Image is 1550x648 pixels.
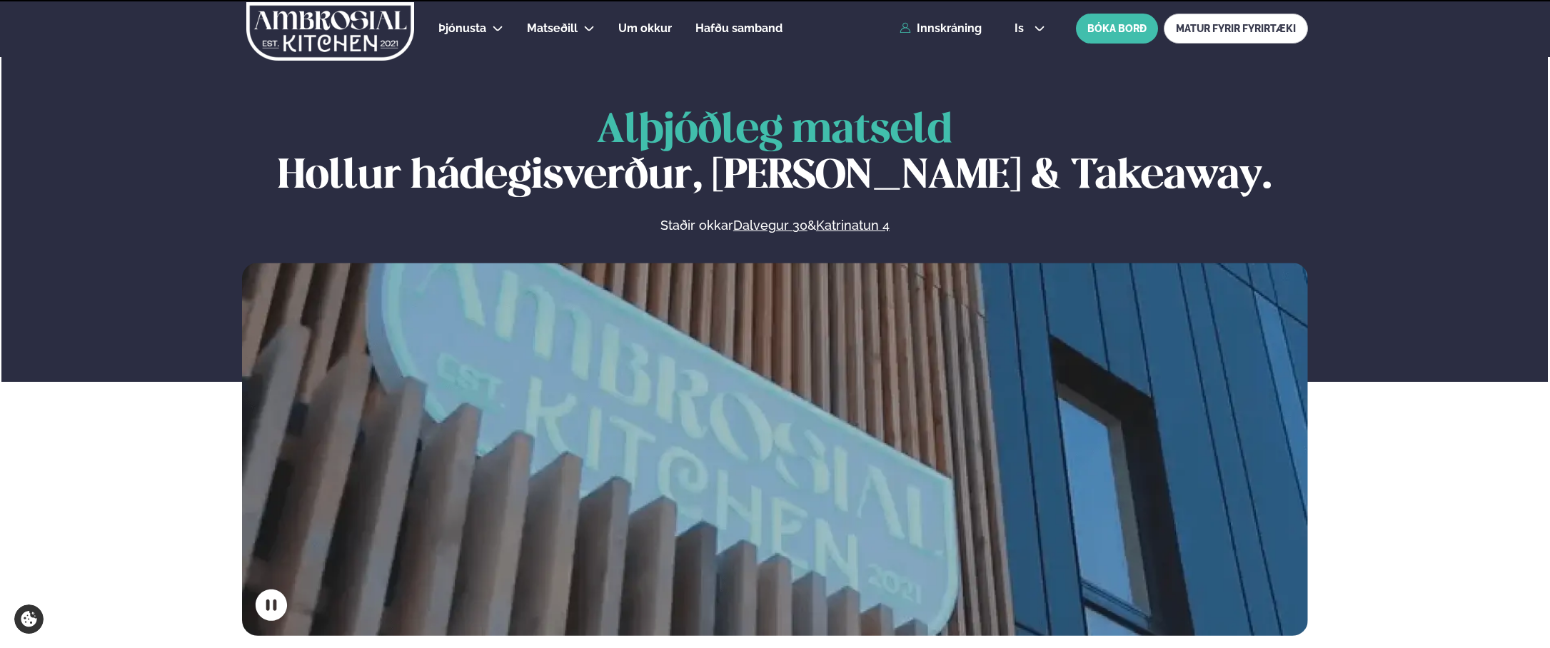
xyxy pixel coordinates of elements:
a: Katrinatun 4 [816,217,890,234]
a: Cookie settings [14,604,44,634]
span: is [1015,23,1028,34]
a: Dalvegur 30 [733,217,807,234]
button: is [1003,23,1057,34]
button: BÓKA BORÐ [1076,14,1158,44]
span: Matseðill [527,21,578,35]
a: Um okkur [618,20,672,37]
a: Innskráning [900,22,982,35]
span: Þjónusta [438,21,486,35]
span: Alþjóðleg matseld [597,111,952,151]
p: Staðir okkar & [505,217,1045,234]
a: Hafðu samband [695,20,782,37]
a: MATUR FYRIR FYRIRTÆKI [1164,14,1308,44]
span: Um okkur [618,21,672,35]
h1: Hollur hádegisverður, [PERSON_NAME] & Takeaway. [242,108,1308,200]
a: Þjónusta [438,20,486,37]
span: Hafðu samband [695,21,782,35]
a: Matseðill [527,20,578,37]
img: logo [245,2,416,61]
